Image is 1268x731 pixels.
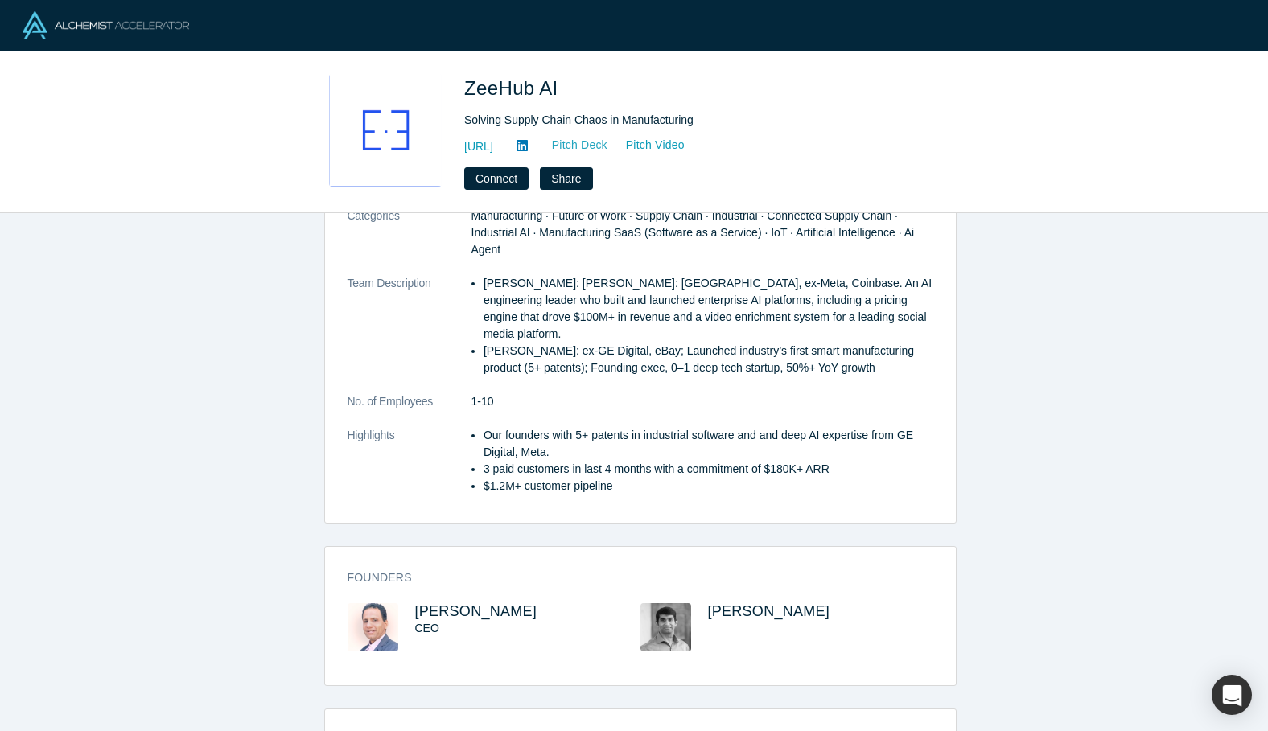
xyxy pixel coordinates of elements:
[415,622,439,634] span: CEO
[348,569,911,586] h3: Founders
[23,11,189,39] img: Alchemist Logo
[471,209,915,256] span: Manufacturing · Future of Work · Supply Chain · Industrial · Connected Supply Chain · Industrial ...
[348,603,398,651] img: Nilesh Dixit's Profile Image
[464,112,915,129] div: Solving Supply Chain Chaos in Manufacturing
[484,343,933,376] p: [PERSON_NAME]: ex‑GE Digital, eBay; Launched industry’s first smart manufacturing product (5+ pat...
[608,136,685,154] a: Pitch Video
[348,427,471,511] dt: Highlights
[348,207,471,275] dt: Categories
[464,138,493,155] a: [URL]
[464,167,529,190] button: Connect
[484,478,933,495] li: $1.2M+ customer pipeline
[471,393,933,410] dd: 1-10
[484,275,933,343] p: [PERSON_NAME]: [PERSON_NAME]: [GEOGRAPHIC_DATA], ex-Meta, Coinbase. An AI engineering leader who ...
[329,74,442,187] img: ZeeHub AI's Logo
[348,275,471,393] dt: Team Description
[534,136,608,154] a: Pitch Deck
[540,167,592,190] button: Share
[484,427,933,461] li: Our founders with 5+ patents in industrial software and and deep AI expertise from GE Digital, Meta.
[640,603,691,651] img: Shekhar Nirkhe's Profile Image
[484,461,933,478] li: 3 paid customers in last 4 months with a commitment of $180K+ ARR
[708,603,830,619] a: [PERSON_NAME]
[348,393,471,427] dt: No. of Employees
[415,603,537,619] a: [PERSON_NAME]
[464,77,564,99] span: ZeeHub AI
